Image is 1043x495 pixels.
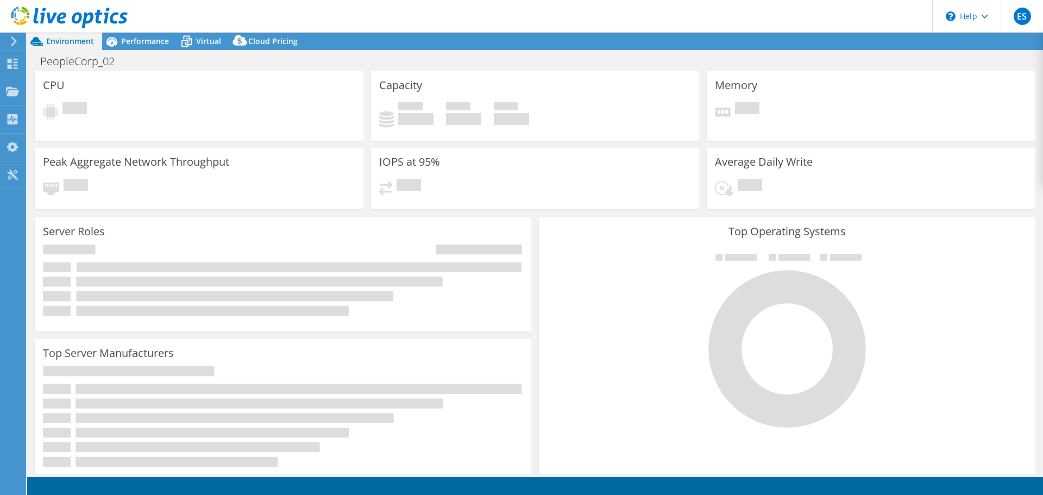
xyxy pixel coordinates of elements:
h3: Average Daily Write [715,156,813,168]
h4: 0 GiB [398,113,433,125]
span: Cloud Pricing [248,36,298,46]
span: Pending [397,179,421,193]
span: Pending [738,179,762,193]
h3: Peak Aggregate Network Throughput [43,156,229,168]
h3: Top Server Manufacturers [43,347,174,359]
span: Used [398,102,423,113]
span: ES [1014,8,1031,25]
h3: CPU [43,79,65,91]
span: Environment [46,36,94,46]
span: Pending [735,102,759,117]
span: Pending [62,102,87,117]
h3: Capacity [379,79,422,91]
h3: Server Roles [43,225,105,237]
h3: IOPS at 95% [379,156,440,168]
h3: Memory [715,79,757,91]
h1: PeopleCorp_02 [35,55,131,67]
span: Performance [121,36,169,46]
span: Pending [64,179,88,193]
h4: 0 GiB [446,113,481,125]
h3: Top Operating Systems [547,225,1027,237]
span: Virtual [196,36,221,46]
h4: 0 GiB [494,113,529,125]
svg: \n [946,11,956,21]
span: Total [494,102,518,113]
span: Free [446,102,470,113]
